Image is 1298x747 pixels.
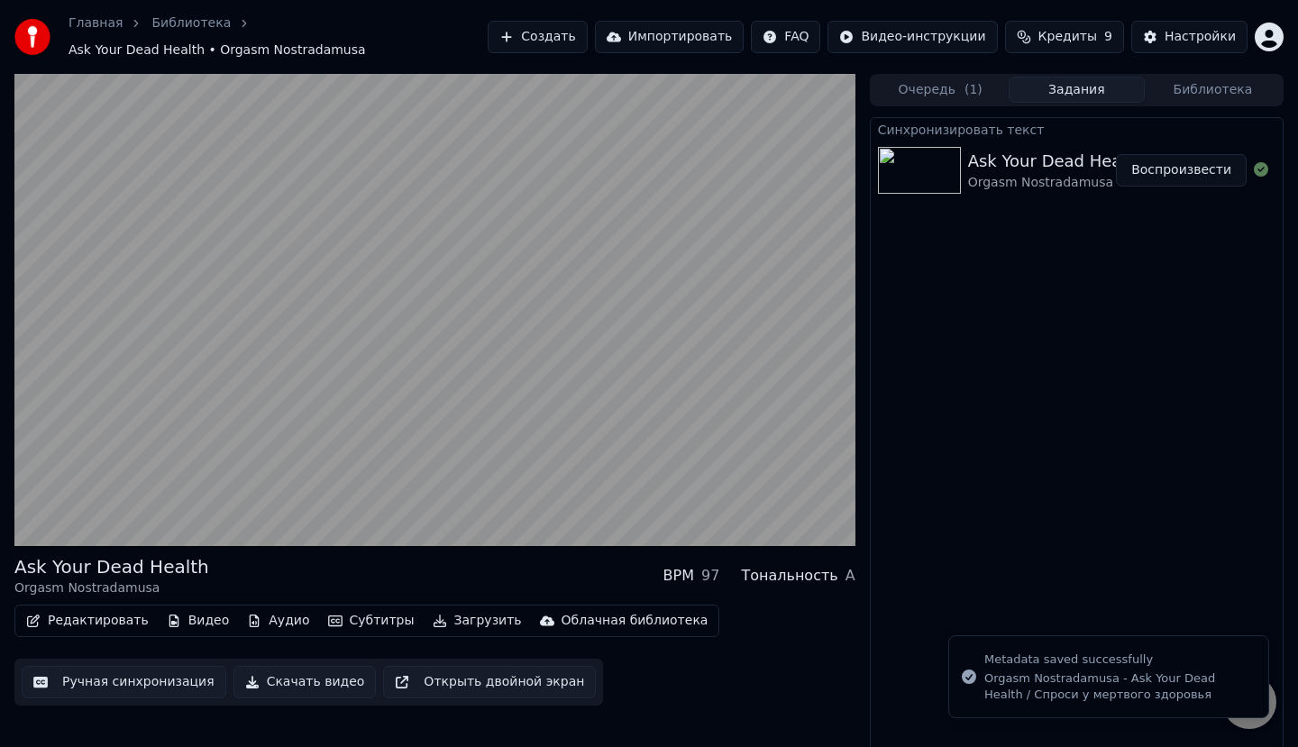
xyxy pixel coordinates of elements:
button: Воспроизвести [1116,154,1247,187]
button: Ручная синхронизация [22,666,226,698]
span: ( 1 ) [964,81,983,99]
button: Настройки [1131,21,1248,53]
button: Видео [160,608,237,633]
div: Orgasm Nostradamusa [14,579,209,597]
button: Аудио [240,608,316,633]
div: BPM [663,565,694,587]
button: Библиотека [1145,77,1281,103]
span: 9 [1104,28,1112,46]
button: Редактировать [19,608,156,633]
button: Создать [488,21,587,53]
button: Субтитры [321,608,422,633]
button: Импортировать [595,21,745,53]
button: Задания [1009,77,1145,103]
img: youka [14,19,50,55]
div: Metadata saved successfully [984,651,1254,669]
div: Orgasm Nostradamusa [968,174,1143,192]
div: Настройки [1165,28,1236,46]
div: Облачная библиотека [562,612,708,630]
button: Видео-инструкции [827,21,997,53]
nav: breadcrumb [69,14,488,59]
button: Кредиты9 [1005,21,1124,53]
a: Библиотека [151,14,231,32]
div: Ask Your Dead Health [968,149,1143,174]
div: Синхронизировать текст [871,118,1283,140]
button: Очередь [873,77,1009,103]
span: Ask Your Dead Health • Orgasm Nostradamusa [69,41,366,59]
div: A [846,565,855,587]
button: Скачать видео [233,666,377,698]
button: Открыть двойной экран [383,666,596,698]
div: Тональность [741,565,837,587]
div: Ask Your Dead Health [14,554,209,579]
button: FAQ [751,21,820,53]
div: Orgasm Nostradamusa - Ask Your Dead Health / Спроси у мертвого здоровья [984,670,1254,703]
a: Главная [69,14,123,32]
div: 97 [701,565,719,587]
span: Кредиты [1038,28,1097,46]
button: Загрузить [425,608,529,633]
